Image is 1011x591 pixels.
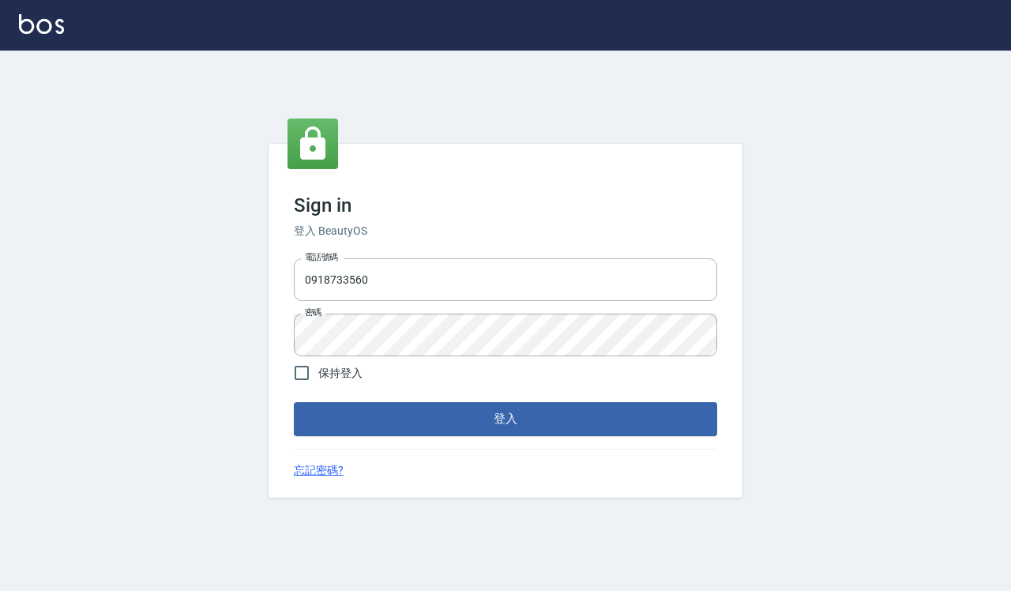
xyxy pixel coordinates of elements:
img: Logo [19,14,64,34]
span: 保持登入 [318,365,363,382]
h6: 登入 BeautyOS [294,223,717,239]
a: 忘記密碼? [294,462,344,479]
h3: Sign in [294,194,717,216]
label: 電話號碼 [305,251,338,263]
label: 密碼 [305,307,321,318]
button: 登入 [294,402,717,435]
